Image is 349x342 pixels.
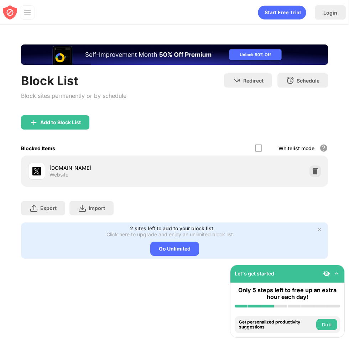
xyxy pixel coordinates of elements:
[50,172,68,178] div: Website
[32,167,41,175] img: favicons
[21,73,126,88] div: Block List
[258,5,306,20] div: animation
[278,145,314,151] div: Whitelist mode
[89,205,105,211] div: Import
[323,10,337,16] div: Login
[297,78,319,84] div: Schedule
[21,44,328,65] iframe: Banner
[106,231,234,237] div: Click here to upgrade and enjoy an unlimited block list.
[235,287,340,300] div: Only 5 steps left to free up an extra hour each day!
[243,78,264,84] div: Redirect
[130,225,215,231] div: 2 sites left to add to your block list.
[40,120,81,125] div: Add to Block List
[323,270,330,277] img: eye-not-visible.svg
[317,227,322,232] img: x-button.svg
[150,242,199,256] div: Go Unlimited
[316,319,337,330] button: Do it
[235,270,274,277] div: Let's get started
[21,145,55,151] div: Blocked Items
[333,270,340,277] img: omni-setup-toggle.svg
[40,205,57,211] div: Export
[50,164,174,172] div: [DOMAIN_NAME]
[3,5,17,20] img: blocksite-icon-red.svg
[239,320,314,330] div: Get personalized productivity suggestions
[21,91,126,101] div: Block sites permanently or by schedule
